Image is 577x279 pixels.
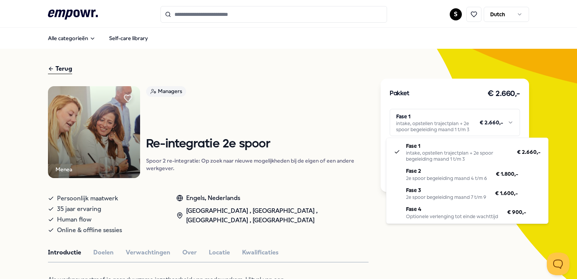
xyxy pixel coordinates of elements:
p: Fase 2 [406,167,487,175]
p: Fase 3 [406,186,486,194]
div: 2e spoor begeleiding maand 4 t/m 6 [406,175,487,181]
p: Fase 4 [406,205,498,213]
p: Fase 1 [406,142,508,150]
span: € 1.600,- [495,189,518,197]
span: € 900,- [507,208,526,216]
span: € 1.800,- [496,170,518,178]
div: 2e spoor begeleiding maand 7 t/m 9 [406,194,486,200]
div: Optionele verlenging tot einde wachttijd [406,214,498,220]
div: intake, opstellen trajectplan + 2e spoor begeleiding maand 1 t/m 3 [406,150,508,162]
span: € 2.660,- [517,148,540,156]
